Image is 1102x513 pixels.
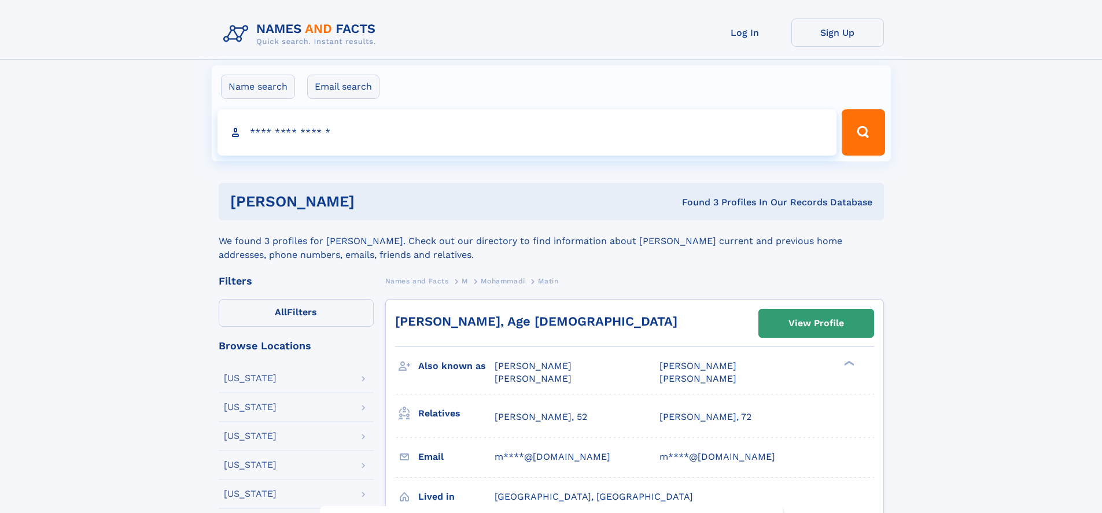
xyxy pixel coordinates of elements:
[538,277,558,285] span: Matin
[275,307,287,318] span: All
[699,19,791,47] a: Log In
[462,274,468,288] a: M
[218,109,837,156] input: search input
[230,194,518,209] h1: [PERSON_NAME]
[385,274,449,288] a: Names and Facts
[659,411,751,423] a: [PERSON_NAME], 72
[418,447,495,467] h3: Email
[395,314,677,329] a: [PERSON_NAME], Age [DEMOGRAPHIC_DATA]
[224,403,277,412] div: [US_STATE]
[495,491,693,502] span: [GEOGRAPHIC_DATA], [GEOGRAPHIC_DATA]
[659,360,736,371] span: [PERSON_NAME]
[495,360,572,371] span: [PERSON_NAME]
[788,310,844,337] div: View Profile
[221,75,295,99] label: Name search
[418,356,495,376] h3: Also known as
[418,487,495,507] h3: Lived in
[481,274,525,288] a: Mohammadi
[481,277,525,285] span: Mohammadi
[841,360,855,367] div: ❯
[219,299,374,327] label: Filters
[659,373,736,384] span: [PERSON_NAME]
[462,277,468,285] span: M
[307,75,379,99] label: Email search
[495,411,587,423] a: [PERSON_NAME], 52
[219,276,374,286] div: Filters
[224,431,277,441] div: [US_STATE]
[518,196,872,209] div: Found 3 Profiles In Our Records Database
[219,341,374,351] div: Browse Locations
[219,220,884,262] div: We found 3 profiles for [PERSON_NAME]. Check out our directory to find information about [PERSON_...
[224,489,277,499] div: [US_STATE]
[759,309,874,337] a: View Profile
[842,109,884,156] button: Search Button
[224,460,277,470] div: [US_STATE]
[418,404,495,423] h3: Relatives
[495,373,572,384] span: [PERSON_NAME]
[219,19,385,50] img: Logo Names and Facts
[224,374,277,383] div: [US_STATE]
[791,19,884,47] a: Sign Up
